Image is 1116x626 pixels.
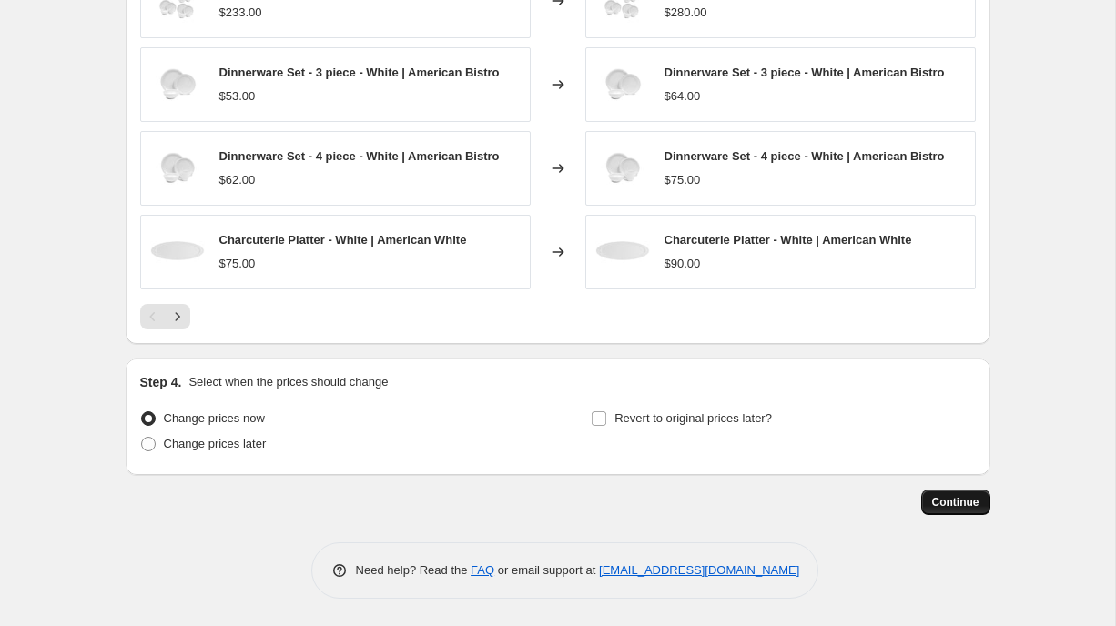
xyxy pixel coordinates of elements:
[665,171,701,189] div: $75.00
[599,563,799,577] a: [EMAIL_ADDRESS][DOMAIN_NAME]
[219,255,256,273] div: $75.00
[219,4,262,22] div: $233.00
[471,563,494,577] a: FAQ
[165,304,190,329] button: Next
[665,4,707,22] div: $280.00
[665,233,912,247] span: Charcuterie Platter - White | American White
[140,304,190,329] nav: Pagination
[356,563,472,577] span: Need help? Read the
[164,437,267,450] span: Change prices later
[494,563,599,577] span: or email support at
[614,411,772,425] span: Revert to original prices later?
[595,225,650,279] img: oval-bread-tray-american-white_80x.jpg
[665,255,701,273] div: $90.00
[188,373,388,391] p: Select when the prices should change
[665,87,701,106] div: $64.00
[219,87,256,106] div: $53.00
[921,490,990,515] button: Continue
[595,141,650,196] img: ceramic-place-settings-american-bistro_80x.jpg
[665,66,945,79] span: Dinnerware Set - 3 piece - White | American Bistro
[219,149,500,163] span: Dinnerware Set - 4 piece - White | American Bistro
[140,373,182,391] h2: Step 4.
[150,225,205,279] img: oval-bread-tray-american-white_80x.jpg
[219,66,500,79] span: Dinnerware Set - 3 piece - White | American Bistro
[164,411,265,425] span: Change prices now
[665,149,945,163] span: Dinnerware Set - 4 piece - White | American Bistro
[595,57,650,112] img: ceramic-place-settings-3-piece-american-bistro_80x.jpg
[219,171,256,189] div: $62.00
[150,141,205,196] img: ceramic-place-settings-american-bistro_80x.jpg
[219,233,467,247] span: Charcuterie Platter - White | American White
[150,57,205,112] img: ceramic-place-settings-3-piece-american-bistro_80x.jpg
[932,495,979,510] span: Continue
